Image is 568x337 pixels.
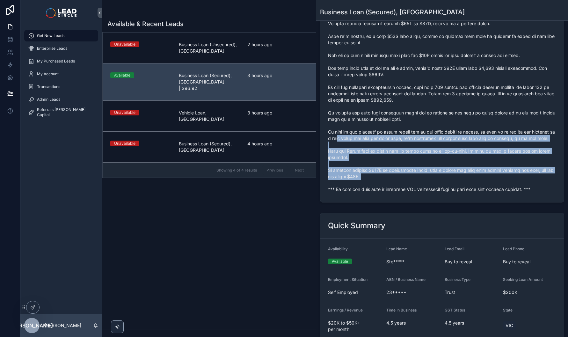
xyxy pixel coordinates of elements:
span: Buy to reveal [503,259,556,265]
h2: Quick Summary [328,221,385,231]
a: AvailableBusiness Loan (Secured), [GEOGRAPHIC_DATA] | $96.923 hours ago [103,63,316,100]
span: State [503,308,513,312]
a: UnavailableVehicle Loan, [GEOGRAPHIC_DATA]3 hours ago [103,100,316,131]
div: Available [332,259,348,264]
p: [PERSON_NAME] [45,322,81,329]
span: My Purchased Leads [37,59,75,64]
img: App logo [46,8,76,18]
a: Get New Leads [24,30,98,41]
a: My Purchased Leads [24,55,98,67]
span: Get New Leads [37,33,64,38]
div: Unavailable [114,141,135,146]
span: Seeking Loan Amount [503,277,543,282]
span: Trust [445,289,498,296]
span: Buy to reveal [445,259,498,265]
span: 4 hours ago [247,141,308,147]
a: Admin Leads [24,94,98,105]
span: Time In Business [386,308,417,312]
div: Available [114,72,130,78]
span: 3 hours ago [247,72,308,79]
span: Business Loan (Unsecured), [GEOGRAPHIC_DATA] [179,41,240,54]
span: Showing 4 of 4 results [216,168,257,173]
span: Referrals [PERSON_NAME] Capital [37,107,92,117]
a: My Account [24,68,98,80]
span: Availability [328,246,348,251]
span: 4.5 years [445,320,498,326]
span: Earnings / Revenue [328,308,363,312]
span: Enterprise Leads [37,46,67,51]
span: Employment Situation [328,277,368,282]
a: Transactions [24,81,98,92]
span: Lead Name [386,246,407,251]
span: Lead Phone [503,246,524,251]
div: Unavailable [114,110,135,115]
span: Lead Email [445,246,464,251]
span: 3 hours ago [247,110,308,116]
span: Transactions [37,84,60,89]
span: 4.5 years [386,320,440,326]
span: [PERSON_NAME] [11,322,53,329]
span: $20K to $50K+ per month [328,320,381,333]
span: Business Type [445,277,470,282]
span: $200K [503,289,556,296]
span: Business Loan (Secured), [GEOGRAPHIC_DATA] | $96.92 [179,72,240,92]
h1: Available & Recent Leads [107,19,184,28]
span: Self Employed [328,289,381,296]
span: My Account [37,71,59,77]
div: scrollable content [20,26,102,126]
div: Unavailable [114,41,135,47]
span: ABN / Business Name [386,277,426,282]
span: Vehicle Loan, [GEOGRAPHIC_DATA] [179,110,240,122]
a: UnavailableBusiness Loan (Unsecured), [GEOGRAPHIC_DATA]2 hours ago [103,33,316,63]
span: Business Loan (Secured), [GEOGRAPHIC_DATA] [179,141,240,153]
a: Enterprise Leads [24,43,98,54]
span: VIC [506,322,513,329]
a: Referrals [PERSON_NAME] Capital [24,106,98,118]
span: Admin Leads [37,97,60,102]
a: UnavailableBusiness Loan (Secured), [GEOGRAPHIC_DATA]4 hours ago [103,131,316,162]
span: 2 hours ago [247,41,308,48]
h1: Business Loan (Secured), [GEOGRAPHIC_DATA] [320,8,465,17]
span: GST Status [445,308,465,312]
